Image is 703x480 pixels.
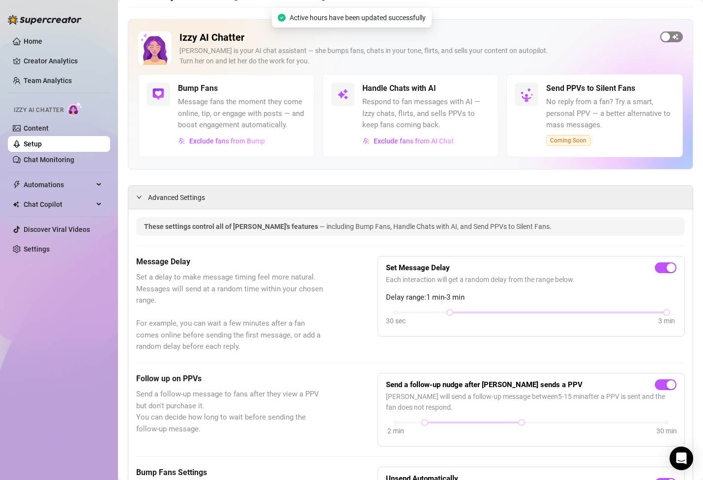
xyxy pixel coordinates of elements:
img: svg%3e [363,138,370,144]
img: silent-fans-ppv-o-N6Mmdf.svg [520,88,536,104]
div: 3 min [658,315,675,326]
a: Content [24,124,49,132]
h5: Bump Fans Settings [136,467,328,479]
h5: Follow up on PPVs [136,373,328,385]
a: Setup [24,140,42,148]
img: svg%3e [178,138,185,144]
img: svg%3e [337,88,349,100]
span: Coming Soon [546,135,590,146]
a: Team Analytics [24,77,72,85]
div: 2 min [387,425,404,436]
a: Home [24,37,42,45]
span: expanded [136,194,142,200]
span: Send a follow-up message to fans after they view a PPV but don't purchase it. You can decide how ... [136,389,328,435]
h5: Send PPVs to Silent Fans [546,83,635,94]
span: No reply from a fan? Try a smart, personal PPV — a better alternative to mass messages. [546,96,674,131]
span: Delay range: 1 min - 3 min [386,292,676,304]
div: 30 min [656,425,677,436]
a: Chat Monitoring [24,156,74,164]
span: Set a delay to make message timing feel more natural. Messages will send at a random time within ... [136,272,328,353]
img: Chat Copilot [13,201,19,208]
span: Advanced Settings [148,192,205,203]
div: 30 sec [386,315,406,326]
h5: Handle Chats with AI [362,83,436,94]
span: Exclude fans from AI Chat [374,137,454,145]
span: Automations [24,177,93,193]
div: Open Intercom Messenger [670,447,693,470]
div: expanded [136,192,148,202]
span: Message fans the moment they come online, tip, or engage with posts — and boost engagement automa... [178,96,306,131]
span: Exclude fans from Bump [189,137,265,145]
span: Chat Copilot [24,197,93,212]
h2: Izzy AI Chatter [179,31,652,44]
span: Respond to fan messages with AI — Izzy chats, flirts, and sells PPVs to keep fans coming back. [362,96,491,131]
strong: Set Message Delay [386,263,450,272]
span: — including Bump Fans, Handle Chats with AI, and Send PPVs to Silent Fans. [320,223,552,230]
img: svg%3e [152,88,164,100]
span: [PERSON_NAME] will send a follow-up message between 5 - 15 min after a PPV is sent and the fan do... [386,391,676,413]
span: check-circle [278,14,286,22]
strong: Send a follow-up nudge after [PERSON_NAME] sends a PPV [386,380,583,389]
span: These settings control all of [PERSON_NAME]'s features [144,223,320,230]
a: Creator Analytics [24,53,102,69]
button: Exclude fans from Bump [178,133,265,149]
a: Discover Viral Videos [24,226,90,233]
span: Izzy AI Chatter [14,106,63,115]
img: Izzy AI Chatter [138,31,172,65]
a: Settings [24,245,50,253]
h5: Bump Fans [178,83,218,94]
span: thunderbolt [13,181,21,189]
img: AI Chatter [67,102,83,116]
span: Active hours have been updated successfully [290,12,426,23]
span: Each interaction will get a random delay from the range below. [386,274,676,285]
div: [PERSON_NAME] is your AI chat assistant — she bumps fans, chats in your tone, flirts, and sells y... [179,46,652,66]
button: Exclude fans from AI Chat [362,133,454,149]
img: logo-BBDzfeDw.svg [8,15,82,25]
h5: Message Delay [136,256,328,268]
